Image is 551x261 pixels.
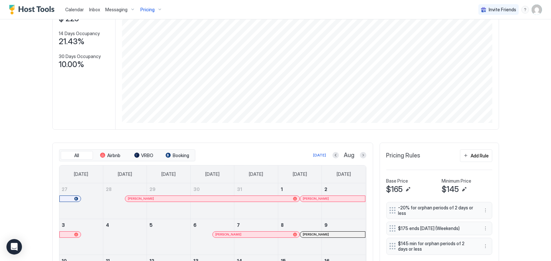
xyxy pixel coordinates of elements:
[215,232,297,236] div: [PERSON_NAME]
[128,196,154,201] span: [PERSON_NAME]
[106,222,109,228] span: 4
[65,7,84,12] span: Calendar
[199,166,226,183] a: Wednesday
[149,222,153,228] span: 5
[281,222,284,228] span: 8
[293,171,307,177] span: [DATE]
[324,186,327,192] span: 2
[94,151,127,160] button: Airbnb
[65,6,84,13] a: Calendar
[404,186,412,193] button: Edit
[147,219,191,255] td: August 5, 2025
[237,222,240,228] span: 7
[59,183,103,195] a: July 27, 2025
[147,183,191,219] td: July 29, 2025
[330,166,357,183] a: Saturday
[9,5,57,15] div: Host Tools Logo
[155,166,182,183] a: Tuesday
[278,183,322,219] td: August 1, 2025
[482,206,489,214] button: More options
[278,219,322,231] a: August 8, 2025
[278,183,322,195] a: August 1, 2025
[103,219,147,255] td: August 4, 2025
[398,226,475,231] span: $175 ends [DATE] (Weekends)
[103,219,147,231] a: August 4, 2025
[149,186,156,192] span: 29
[471,152,489,159] div: Add Rule
[89,7,100,12] span: Inbox
[489,7,516,13] span: Invite Friends
[62,186,68,192] span: 27
[59,54,101,59] span: 30 Days Occupancy
[173,153,189,158] span: Booking
[286,166,313,183] a: Friday
[105,7,128,13] span: Messaging
[398,205,475,216] span: -20% for orphan periods of 2 days or less
[532,5,542,15] div: User profile
[193,222,197,228] span: 6
[6,239,22,255] div: Open Intercom Messenger
[234,219,278,231] a: August 7, 2025
[89,6,100,13] a: Inbox
[190,183,234,219] td: July 30, 2025
[147,219,190,231] a: August 5, 2025
[482,242,489,250] button: More options
[249,171,263,177] span: [DATE]
[190,219,234,255] td: August 6, 2025
[344,152,355,159] span: Aug
[482,206,489,214] div: menu
[62,222,65,228] span: 3
[482,225,489,232] div: menu
[234,183,278,219] td: July 31, 2025
[74,153,79,158] span: All
[59,183,103,219] td: July 27, 2025
[107,153,120,158] span: Airbnb
[161,171,176,177] span: [DATE]
[386,152,421,159] span: Pricing Rules
[237,186,242,192] span: 31
[59,37,85,46] span: 21.43%
[103,183,147,219] td: July 28, 2025
[322,219,366,255] td: August 9, 2025
[161,151,194,160] button: Booking
[234,183,278,195] a: July 31, 2025
[118,171,132,177] span: [DATE]
[460,186,468,193] button: Edit
[337,171,351,177] span: [DATE]
[243,166,270,183] a: Thursday
[313,152,326,158] div: [DATE]
[215,232,241,236] span: [PERSON_NAME]
[442,178,472,184] span: Minimum Price
[482,225,489,232] button: More options
[147,183,190,195] a: July 29, 2025
[59,149,195,162] div: tab-group
[324,222,328,228] span: 9
[322,183,366,219] td: August 2, 2025
[460,149,492,162] button: Add Rule
[141,153,154,158] span: VRBO
[322,219,365,231] a: August 9, 2025
[398,241,475,252] span: $145 min for orphan periods of 2 days or less
[303,196,329,201] span: [PERSON_NAME]
[193,186,200,192] span: 30
[278,219,322,255] td: August 8, 2025
[191,219,234,231] a: August 6, 2025
[205,171,219,177] span: [DATE]
[128,151,160,160] button: VRBO
[281,186,283,192] span: 1
[59,31,100,36] span: 14 Days Occupancy
[303,196,362,201] div: [PERSON_NAME]
[312,151,327,159] button: [DATE]
[521,6,529,14] div: menu
[234,219,278,255] td: August 7, 2025
[442,185,459,194] span: $145
[482,242,489,250] div: menu
[59,219,103,255] td: August 3, 2025
[103,183,147,195] a: July 28, 2025
[303,232,362,236] div: [PERSON_NAME]
[322,183,365,195] a: August 2, 2025
[61,151,93,160] button: All
[332,152,339,158] button: Previous month
[386,178,408,184] span: Base Price
[128,196,297,201] div: [PERSON_NAME]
